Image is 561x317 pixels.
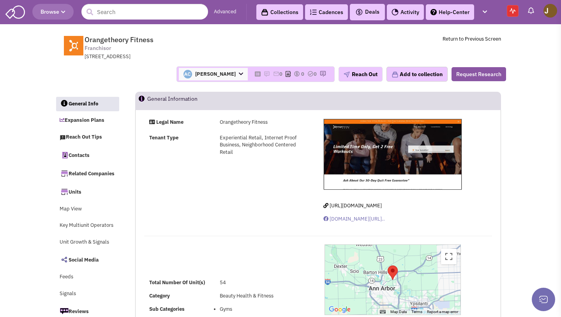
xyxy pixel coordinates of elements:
div: Orangetheory Fitness [388,265,398,280]
span: Orangetheory Fitness [85,35,153,44]
img: icon-dealamount.png [294,71,300,77]
b: Category [149,292,170,299]
a: Report a map error [427,310,458,314]
img: www.orangetheory.com [60,36,87,55]
a: Reach Out Tips [56,130,119,145]
button: Reach Out [339,67,383,82]
img: icon-deals.svg [355,7,363,17]
button: Toggle fullscreen view [441,249,457,264]
img: icon-email-active-16.png [273,71,279,77]
span: [PERSON_NAME] [179,68,248,80]
div: [STREET_ADDRESS] [85,53,288,61]
strong: Legal Name [156,119,183,125]
img: SmartAdmin [5,4,25,19]
span: Deals [355,8,379,15]
img: research-icon.png [320,71,326,77]
span: [URL][DOMAIN_NAME] [330,202,382,209]
a: Advanced [214,8,236,16]
span: 0 [314,71,317,77]
a: Units [56,183,119,200]
img: Orangetheory Fitness [324,119,462,190]
a: Map View [56,202,119,217]
input: Search [81,4,208,20]
a: Expansion Plans [56,113,119,128]
div: Experiential Retail, Internet Proof Business, Neighborhood Centered Retail [215,134,313,156]
img: plane.png [344,71,350,78]
img: Cadences_logo.png [310,9,317,15]
img: John Perlmutter [543,4,557,18]
span: Browse [41,8,65,15]
a: Unit Growth & Signals [56,235,119,250]
b: Sub Categories [149,306,185,312]
a: Activity [387,4,424,20]
div: Orangetheory Fitness [215,119,313,126]
a: Open this area in Google Maps (opens a new window) [327,305,353,315]
img: icon-collection-lavender.png [392,71,399,78]
a: Signals [56,287,119,301]
span: [DOMAIN_NAME][URL].. [330,215,385,222]
img: help.png [430,9,437,15]
span: 0 [301,71,304,77]
button: Deals [353,7,382,17]
a: Collections [256,4,303,20]
button: Map Data [390,309,407,315]
button: Browse [32,4,74,20]
a: [URL][DOMAIN_NAME] [323,202,382,209]
img: TaskCount.png [307,71,314,77]
a: Contacts [56,147,119,163]
strong: Tenant Type [149,134,178,141]
img: icon-collection-lavender-black.svg [261,9,268,16]
div: Beauty Health & Fitness [215,292,313,300]
button: Keyboard shortcuts [380,309,385,315]
li: Gyms [220,306,308,313]
a: Terms (opens in new tab) [411,310,422,314]
a: Help-Center [426,4,474,20]
a: General Info [56,97,119,112]
img: Google [327,305,353,315]
a: Return to Previous Screen [443,36,501,42]
b: Total Number Of Unit(s) [149,279,205,286]
h2: General Information [147,92,198,109]
a: Related Companies [56,165,119,182]
a: [DOMAIN_NAME][URL].. [323,215,385,222]
a: Cadences [305,4,348,20]
div: 54 [215,279,313,287]
button: Add to collection [386,67,448,82]
img: Activity.png [392,9,399,16]
a: Feeds [56,270,119,285]
img: Ku9vnduWdkyfaNeSZl8teQ.png [183,70,192,78]
span: 0 [279,71,282,77]
button: Request Research [452,67,506,81]
span: Franchisor [85,44,111,52]
a: Social Media [56,251,119,268]
a: Key Multiunit Operators [56,218,119,233]
img: icon-note.png [264,71,270,77]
